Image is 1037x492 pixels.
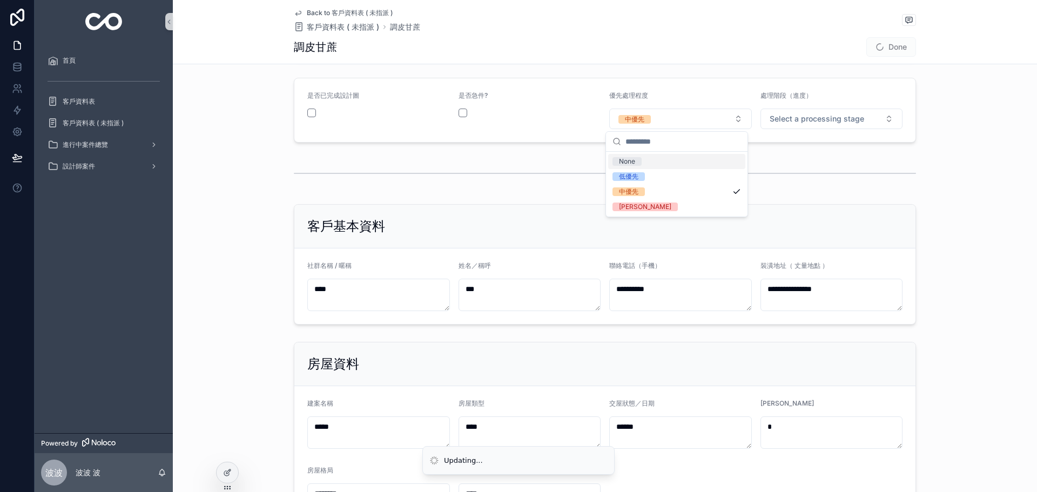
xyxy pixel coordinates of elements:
[294,39,337,55] h1: 調皮甘蔗
[41,439,78,448] span: Powered by
[35,433,173,453] a: Powered by
[390,22,420,32] a: 調皮甘蔗
[307,22,379,32] span: 客戶資料表 ( 未指派 )
[307,91,359,99] span: 是否已完成設計圖
[85,13,123,30] img: App logo
[609,399,655,407] span: 交屋狀態／日期
[63,162,95,171] span: 設計師案件
[76,467,100,478] p: 波波 波
[606,152,748,217] div: Suggestions
[63,97,95,106] span: 客戶資料表
[307,355,359,373] h2: 房屋資料
[760,109,903,129] button: Select Button
[619,203,671,211] div: [PERSON_NAME]
[63,56,76,65] span: 首頁
[307,218,385,235] h2: 客戶基本資料
[307,261,352,269] span: 社群名稱 / 暱稱
[459,261,491,269] span: 姓名／稱呼
[41,51,166,70] a: 首頁
[459,91,488,99] span: 是否急件?
[760,399,814,407] span: [PERSON_NAME]
[619,172,638,181] div: 低優先
[41,113,166,133] a: 客戶資料表 ( 未指派 )
[619,157,635,166] div: None
[41,157,166,176] a: 設計師案件
[760,91,812,99] span: 處理階段（進度）
[307,9,393,17] span: Back to 客戶資料表 ( 未指派 )
[619,187,638,196] div: 中優先
[609,261,661,269] span: 聯絡電話（手機）
[444,455,483,466] div: Updating...
[307,466,333,474] span: 房屋格局
[307,399,333,407] span: 建案名稱
[63,140,108,149] span: 進行中案件總覽
[609,91,648,99] span: 優先處理程度
[63,119,124,127] span: 客戶資料表 ( 未指派 )
[459,399,484,407] span: 房屋類型
[770,113,864,124] span: Select a processing stage
[45,466,63,479] span: 波波
[625,115,644,124] div: 中優先
[760,261,829,269] span: 裝潢地址（ 丈量地點 ）
[41,135,166,154] a: 進行中案件總覽
[294,22,379,32] a: 客戶資料表 ( 未指派 )
[41,92,166,111] a: 客戶資料表
[35,43,173,190] div: scrollable content
[294,9,393,17] a: Back to 客戶資料表 ( 未指派 )
[609,109,752,129] button: Select Button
